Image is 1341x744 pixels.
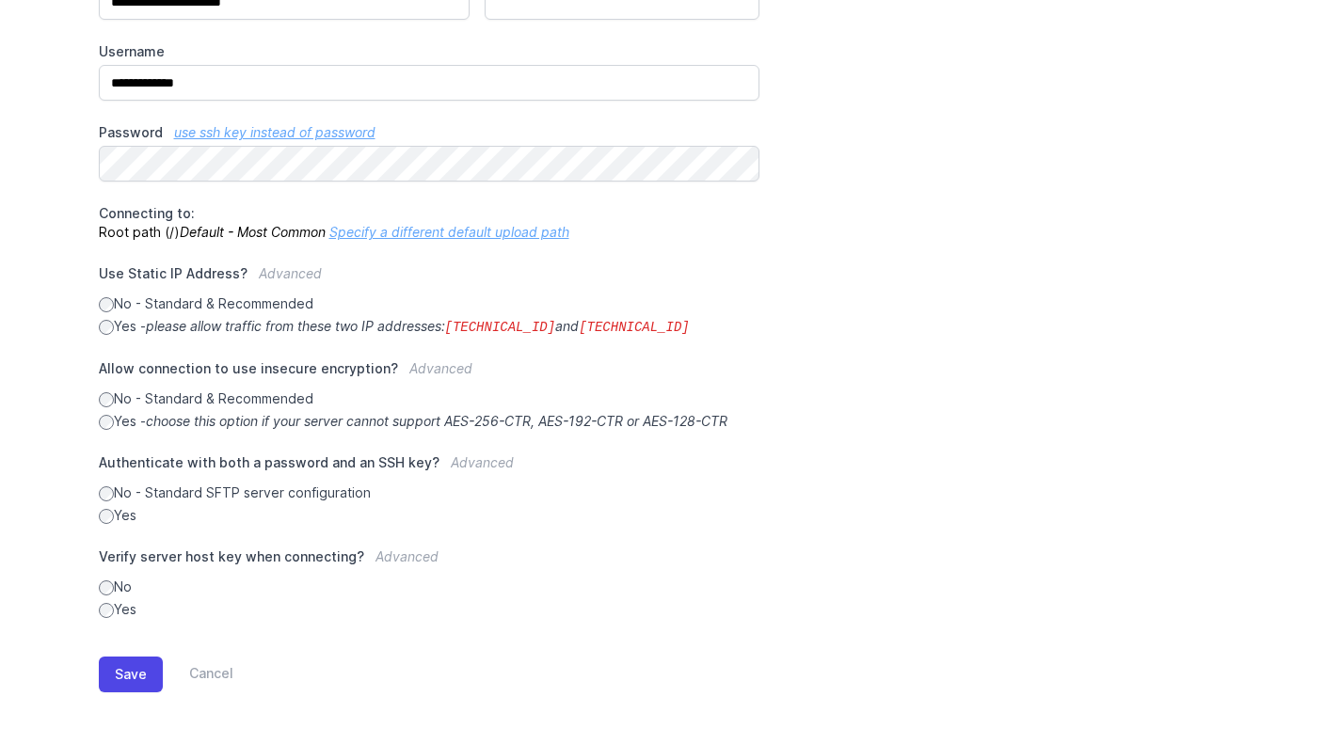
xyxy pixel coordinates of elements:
[99,392,114,407] input: No - Standard & Recommended
[99,317,760,337] label: Yes -
[163,657,233,692] a: Cancel
[445,320,556,335] code: [TECHNICAL_ID]
[99,204,760,242] p: Root path (/)
[579,320,690,335] code: [TECHNICAL_ID]
[99,320,114,335] input: Yes -please allow traffic from these two IP addresses:[TECHNICAL_ID]and[TECHNICAL_ID]
[99,547,760,578] label: Verify server host key when connecting?
[99,506,760,525] label: Yes
[99,509,114,524] input: Yes
[99,297,114,312] input: No - Standard & Recommended
[99,294,760,313] label: No - Standard & Recommended
[99,580,114,595] input: No
[99,483,760,502] label: No - Standard SFTP server configuration
[99,123,760,142] label: Password
[99,415,114,430] input: Yes -choose this option if your server cannot support AES-256-CTR, AES-192-CTR or AES-128-CTR
[99,264,760,294] label: Use Static IP Address?
[99,205,195,221] span: Connecting to:
[99,578,760,596] label: No
[99,453,760,483] label: Authenticate with both a password and an SSH key?
[146,413,727,429] i: choose this option if your server cannot support AES-256-CTR, AES-192-CTR or AES-128-CTR
[375,548,439,564] span: Advanced
[99,603,114,618] input: Yes
[409,360,472,376] span: Advanced
[451,454,514,470] span: Advanced
[146,318,690,334] i: please allow traffic from these two IP addresses: and
[99,486,114,501] input: No - Standard SFTP server configuration
[329,224,569,240] a: Specify a different default upload path
[99,42,760,61] label: Username
[99,359,760,389] label: Allow connection to use insecure encryption?
[259,265,322,281] span: Advanced
[99,657,163,692] button: Save
[180,224,326,240] i: Default - Most Common
[99,389,760,408] label: No - Standard & Recommended
[99,412,760,431] label: Yes -
[99,600,760,619] label: Yes
[174,124,375,140] a: use ssh key instead of password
